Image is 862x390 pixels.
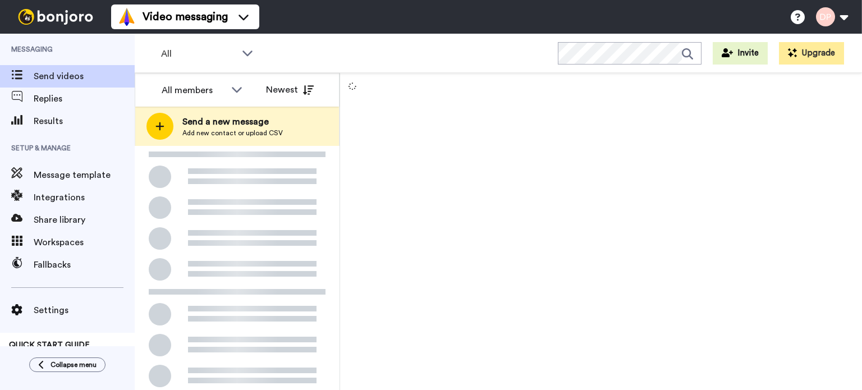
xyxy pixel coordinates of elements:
span: Video messaging [143,9,228,25]
span: Integrations [34,191,135,204]
span: Send videos [34,70,135,83]
button: Invite [713,42,768,65]
span: Replies [34,92,135,105]
button: Newest [258,79,322,101]
span: Workspaces [34,236,135,249]
span: Message template [34,168,135,182]
span: Send a new message [182,115,283,129]
span: Collapse menu [51,360,97,369]
span: All [161,47,236,61]
button: Collapse menu [29,357,106,372]
span: QUICK START GUIDE [9,341,90,349]
button: Upgrade [779,42,844,65]
span: Settings [34,304,135,317]
span: Results [34,114,135,128]
span: Share library [34,213,135,227]
span: Add new contact or upload CSV [182,129,283,137]
span: Fallbacks [34,258,135,272]
div: All members [162,84,226,97]
img: bj-logo-header-white.svg [13,9,98,25]
img: vm-color.svg [118,8,136,26]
